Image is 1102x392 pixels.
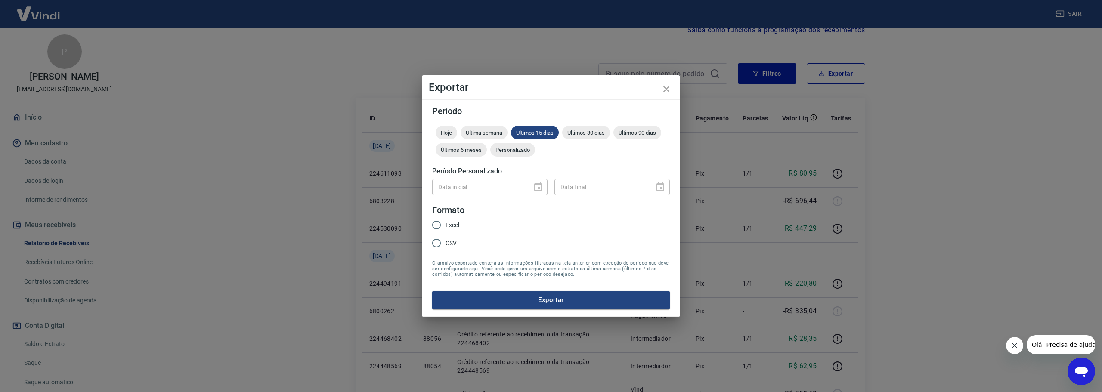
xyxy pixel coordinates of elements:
[432,179,526,195] input: DD/MM/YYYY
[490,143,535,157] div: Personalizado
[436,130,457,136] span: Hoje
[446,221,459,230] span: Excel
[1006,337,1023,354] iframe: Fechar mensagem
[432,260,670,277] span: O arquivo exportado conterá as informações filtradas na tela anterior com exceção do período que ...
[436,126,457,139] div: Hoje
[1027,335,1095,354] iframe: Mensagem da empresa
[490,147,535,153] span: Personalizado
[436,147,487,153] span: Últimos 6 meses
[429,82,673,93] h4: Exportar
[562,126,610,139] div: Últimos 30 dias
[432,167,670,176] h5: Período Personalizado
[432,204,464,216] legend: Formato
[461,130,508,136] span: Última semana
[1068,358,1095,385] iframe: Botão para abrir a janela de mensagens
[461,126,508,139] div: Última semana
[656,79,677,99] button: close
[5,6,72,13] span: Olá! Precisa de ajuda?
[511,130,559,136] span: Últimos 15 dias
[613,130,661,136] span: Últimos 90 dias
[613,126,661,139] div: Últimos 90 dias
[446,239,457,248] span: CSV
[432,291,670,309] button: Exportar
[562,130,610,136] span: Últimos 30 dias
[511,126,559,139] div: Últimos 15 dias
[436,143,487,157] div: Últimos 6 meses
[554,179,648,195] input: DD/MM/YYYY
[432,107,670,115] h5: Período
